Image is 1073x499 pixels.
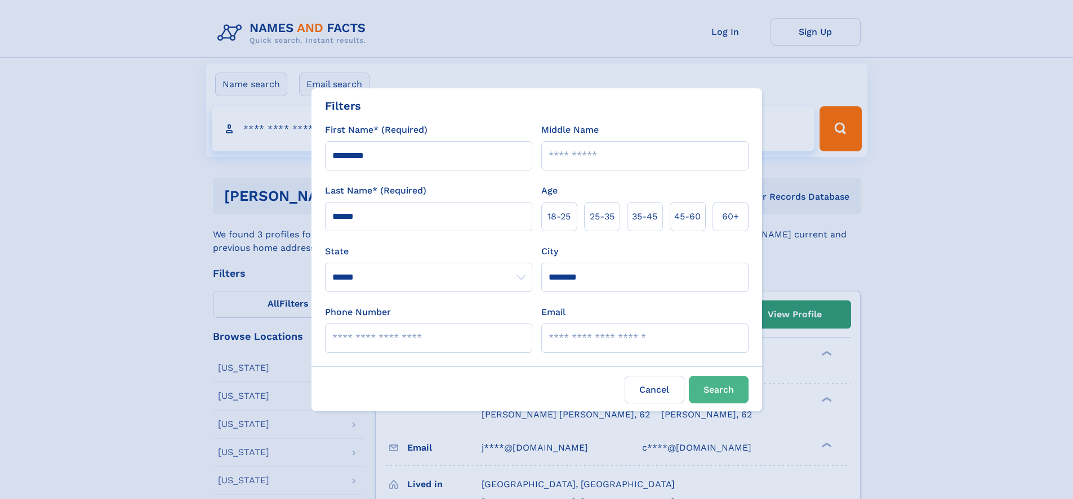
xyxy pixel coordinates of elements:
[722,210,739,223] span: 60+
[689,376,749,403] button: Search
[541,184,558,197] label: Age
[632,210,657,223] span: 35‑45
[325,305,391,319] label: Phone Number
[547,210,571,223] span: 18‑25
[590,210,615,223] span: 25‑35
[325,245,532,258] label: State
[325,123,428,137] label: First Name* (Required)
[541,245,558,258] label: City
[625,376,684,403] label: Cancel
[325,184,426,197] label: Last Name* (Required)
[674,210,701,223] span: 45‑60
[541,123,599,137] label: Middle Name
[541,305,566,319] label: Email
[325,97,361,114] div: Filters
